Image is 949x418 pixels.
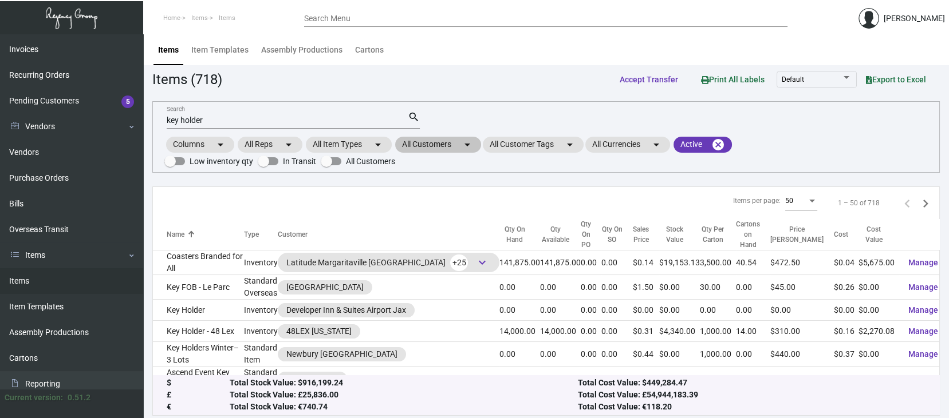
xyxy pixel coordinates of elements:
[770,300,834,321] td: $0.00
[286,304,406,316] div: Developer Inn & Suites Airport Jax
[408,110,420,124] mat-icon: search
[230,377,577,389] div: Total Stock Value: $916,199.24
[659,275,700,300] td: $0.00
[633,250,659,275] td: $0.14
[540,367,581,391] td: 0.00
[736,250,770,275] td: 40.54
[700,275,736,300] td: 30.00
[674,137,732,153] mat-chip: Active
[153,250,244,275] td: Coasters Branded for All
[898,194,916,212] button: Previous page
[633,342,659,367] td: $0.44
[191,14,208,22] span: Items
[736,321,770,342] td: 14.00
[283,154,316,168] span: In Transit
[540,250,581,275] td: 141,875.00
[601,300,633,321] td: 0.00
[499,321,540,342] td: 14,000.00
[581,321,601,342] td: 0.00
[153,300,244,321] td: Key Holder
[166,137,234,153] mat-chip: Columns
[460,138,474,152] mat-icon: arrow_drop_down
[230,401,577,413] div: Total Stock Value: €740.74
[834,300,859,321] td: $0.00
[633,275,659,300] td: $1.50
[540,224,570,245] div: Qty Available
[540,321,581,342] td: 14,000.00
[585,137,670,153] mat-chip: All Currencies
[866,75,926,84] span: Export to Excel
[540,224,581,245] div: Qty Available
[581,250,601,275] td: 0.00
[475,256,489,269] span: keyboard_arrow_down
[859,8,879,29] img: admin@bootstrapmaster.com
[499,224,540,245] div: Qty On Hand
[770,321,834,342] td: $310.00
[785,197,793,205] span: 50
[286,281,364,293] div: [GEOGRAPHIC_DATA]
[859,250,899,275] td: $5,675.00
[578,389,926,401] div: Total Cost Value: £54,944,183.39
[581,219,591,250] div: Qty On PO
[167,229,244,240] div: Name
[450,254,468,271] span: +25
[859,321,899,342] td: $2,270.08
[770,342,834,367] td: $440.00
[770,224,824,245] div: Price [PERSON_NAME]
[700,321,736,342] td: 1,000.00
[659,250,700,275] td: $19,153.13
[834,250,859,275] td: $0.04
[701,75,765,84] span: Print All Labels
[244,250,278,275] td: Inventory
[219,14,235,22] span: Items
[540,275,581,300] td: 0.00
[244,275,278,300] td: Standard Overseas
[884,13,945,25] div: [PERSON_NAME]
[153,342,244,367] td: Key Holders Winter– 3 Lots
[581,342,601,367] td: 0.00
[633,224,659,245] div: Sales Price
[190,154,253,168] span: Low inventory qty
[659,224,700,245] div: Stock Value
[158,44,179,56] div: Items
[916,194,935,212] button: Next page
[244,321,278,342] td: Inventory
[692,69,774,90] button: Print All Labels
[355,44,384,56] div: Cartons
[581,275,601,300] td: 0.00
[306,137,392,153] mat-chip: All Item Types
[601,342,633,367] td: 0.00
[214,138,227,152] mat-icon: arrow_drop_down
[700,250,736,275] td: 3,500.00
[601,224,633,245] div: Qty On SO
[167,389,230,401] div: £
[167,229,184,240] div: Name
[859,367,899,391] td: $0.00
[633,300,659,321] td: $0.00
[499,250,540,275] td: 141,875.00
[286,373,338,385] div: One Hotel BBP
[563,138,577,152] mat-icon: arrow_drop_down
[244,229,259,240] div: Type
[859,342,899,367] td: $0.00
[834,367,859,391] td: $1.58
[601,321,633,342] td: 0.00
[659,321,700,342] td: $4,340.00
[859,300,899,321] td: $0.00
[834,342,859,367] td: $0.37
[834,229,848,240] div: Cost
[282,138,296,152] mat-icon: arrow_drop_down
[770,275,834,300] td: $45.00
[700,300,736,321] td: 0.00
[611,69,687,90] button: Accept Transfer
[834,275,859,300] td: $0.26
[5,392,63,404] div: Current version:
[785,197,817,205] mat-select: Items per page:
[859,224,889,245] div: Cost Value
[581,300,601,321] td: 0.00
[736,219,760,250] div: Cartons on Hand
[499,367,540,391] td: 0.00
[700,367,736,391] td: 0.00
[601,250,633,275] td: 0.00
[859,275,899,300] td: $0.00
